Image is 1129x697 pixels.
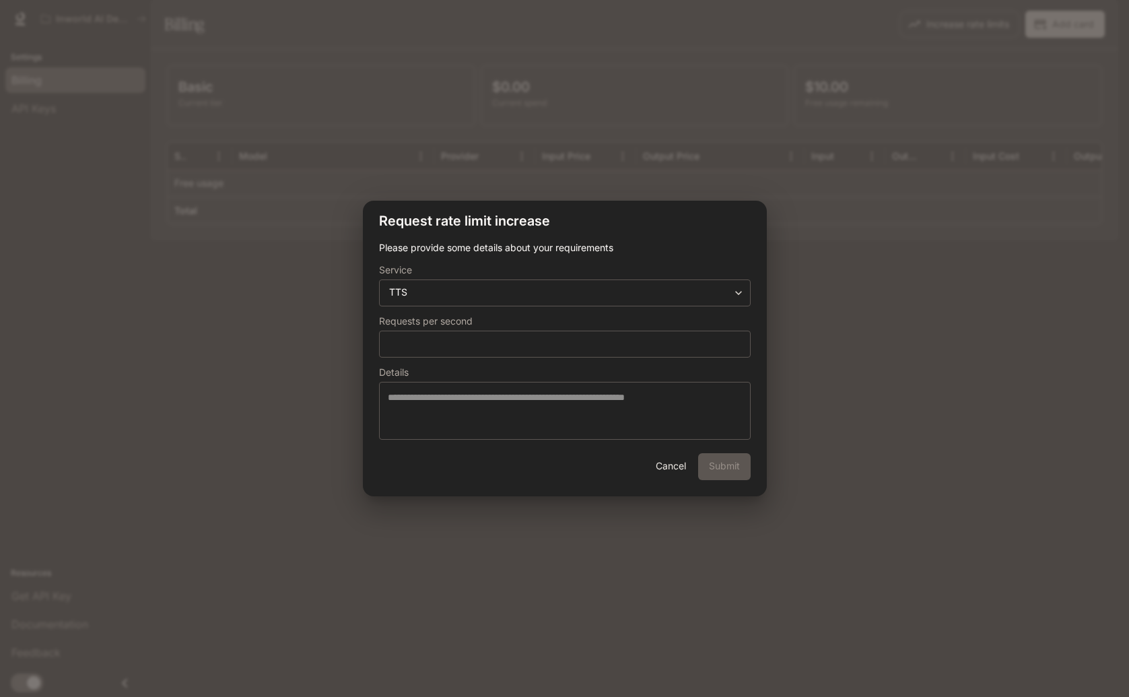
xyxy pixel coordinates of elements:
p: Requests per second [379,317,473,326]
div: TTS [380,286,750,299]
h2: Request rate limit increase [363,201,767,241]
p: Service [379,265,412,275]
p: Details [379,368,409,377]
button: Cancel [650,453,693,480]
p: Please provide some details about your requirements [379,241,751,255]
